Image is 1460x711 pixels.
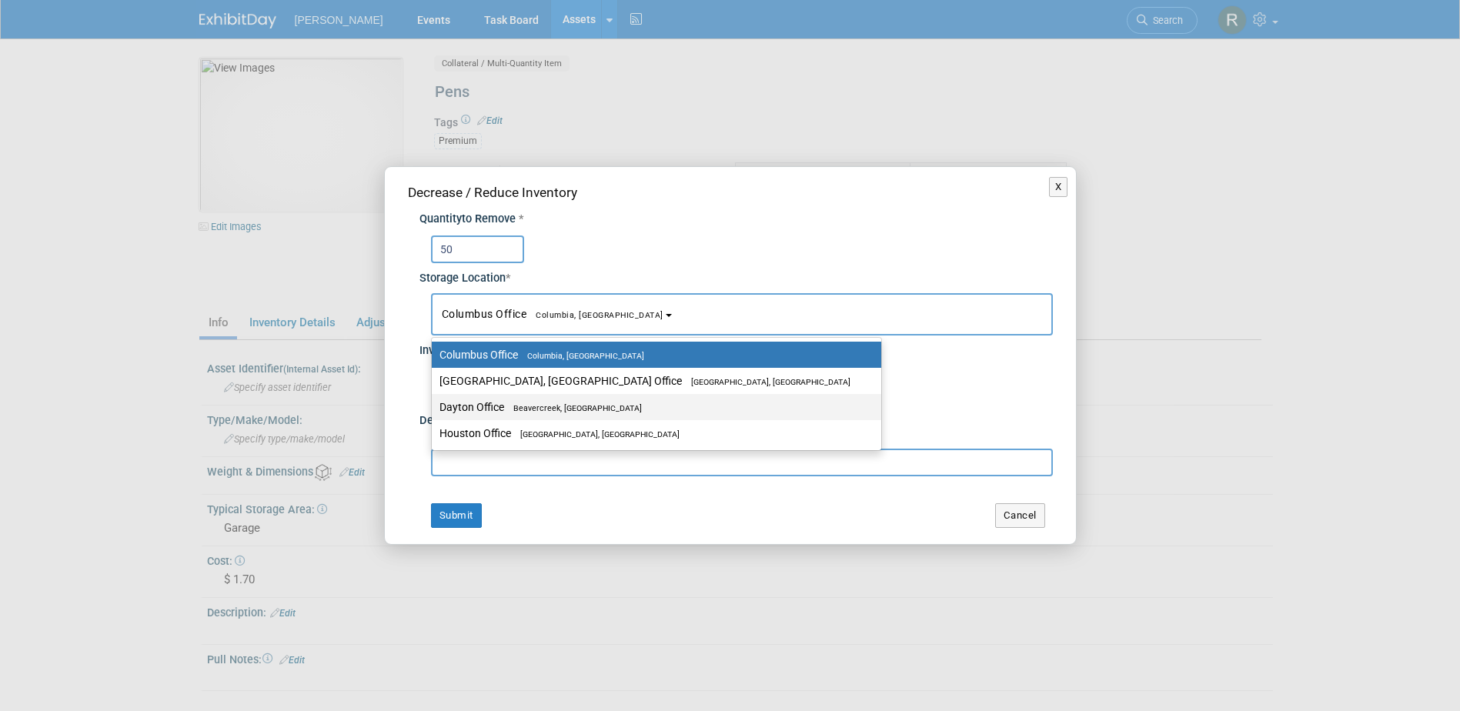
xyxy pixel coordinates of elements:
div: Description / Notes [419,406,1053,429]
span: Columbia, [GEOGRAPHIC_DATA] [518,351,644,361]
div: Storage Location [419,263,1053,287]
label: Columbus Office [439,345,866,365]
span: Columbus Office [442,308,663,320]
label: Dayton Office [439,397,866,417]
div: Quantity [419,212,1053,228]
button: Submit [431,503,482,528]
span: Beavercreek, [GEOGRAPHIC_DATA] [504,403,642,413]
button: X [1049,177,1068,197]
span: Columbia, [GEOGRAPHIC_DATA] [526,310,663,320]
span: Decrease / Reduce Inventory [408,185,577,200]
span: to Remove [462,212,516,225]
div: Inventory Adjustment [419,335,1053,359]
label: [GEOGRAPHIC_DATA], [GEOGRAPHIC_DATA] Office [439,371,866,391]
button: Cancel [995,503,1045,528]
span: [GEOGRAPHIC_DATA], [GEOGRAPHIC_DATA] [682,377,850,387]
span: [GEOGRAPHIC_DATA], [GEOGRAPHIC_DATA] [511,429,680,439]
label: Houston Office [439,423,866,443]
button: Columbus OfficeColumbia, [GEOGRAPHIC_DATA] [431,293,1053,335]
